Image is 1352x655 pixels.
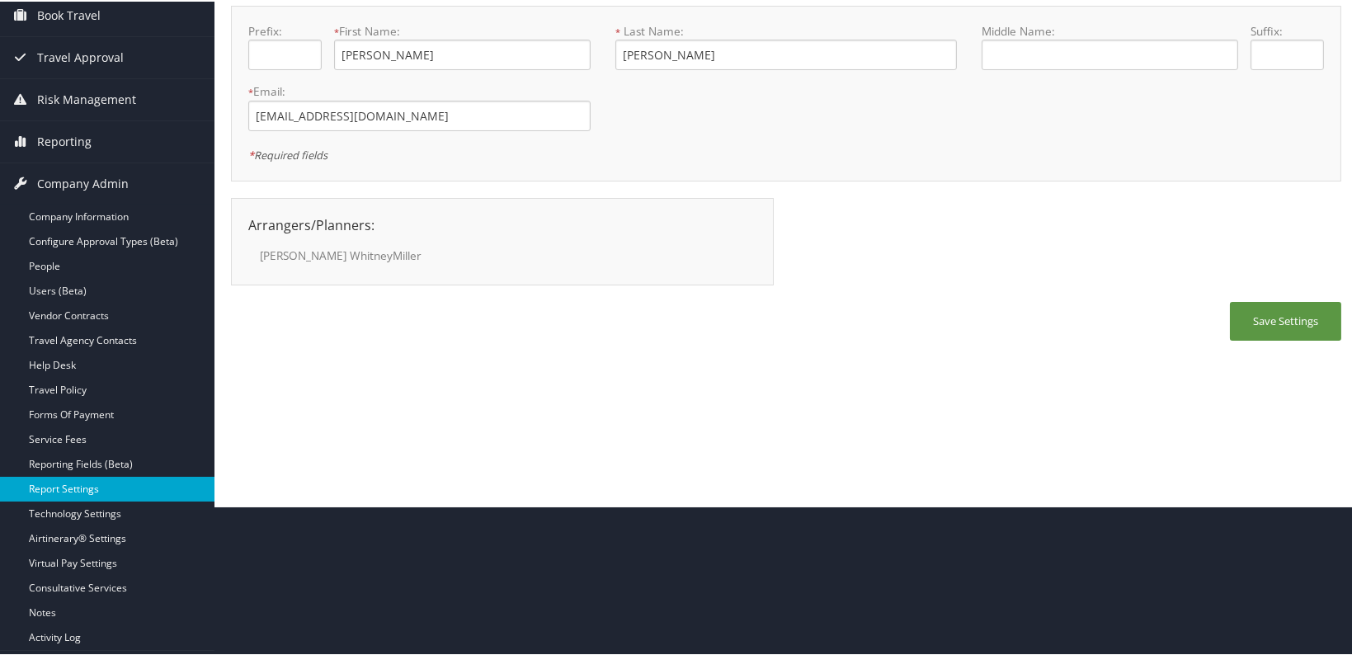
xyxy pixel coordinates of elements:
div: Arrangers/Planners: [236,214,769,233]
span: Company Admin [37,162,129,203]
button: Save Settings [1230,300,1341,339]
span: Travel Approval [37,35,124,77]
label: First Name: [334,21,591,38]
label: [PERSON_NAME] WhitneyMiller [260,246,478,262]
label: Email: [248,82,591,98]
em: Required fields [248,146,327,161]
span: Risk Management [37,78,136,119]
span: Reporting [37,120,92,161]
label: Prefix: [248,21,322,38]
label: Suffix: [1251,21,1324,38]
label: Last Name: [615,21,958,38]
label: Middle Name: [982,21,1238,38]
